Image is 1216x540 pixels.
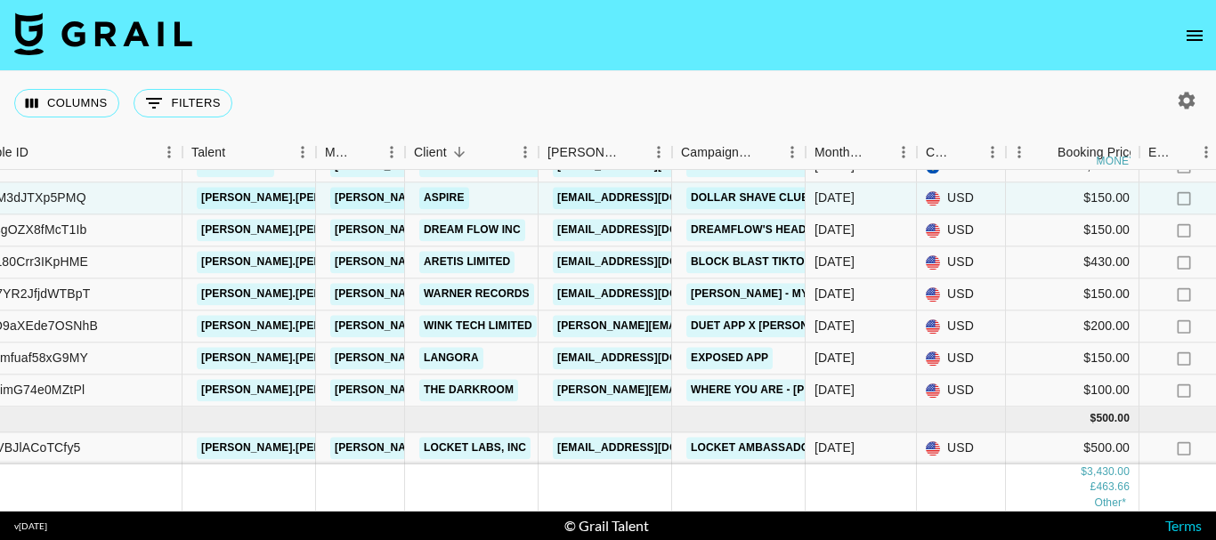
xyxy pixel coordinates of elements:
button: Sort [225,140,250,165]
a: Duet App x [PERSON_NAME] - Baton Twirling [686,315,959,337]
div: Booker [539,135,672,170]
div: Jul '25 [815,222,855,239]
button: Menu [512,139,539,165]
div: Jul '25 [815,318,855,335]
button: Select columns [14,89,119,117]
a: [EMAIL_ADDRESS][DOMAIN_NAME] [553,437,752,459]
button: Sort [353,140,378,165]
a: [EMAIL_ADDRESS][DOMAIN_NAME] [553,347,752,369]
div: v [DATE] [14,520,47,532]
div: USD [917,278,1006,310]
button: Menu [378,139,405,165]
a: Wink Tech Limited [419,315,537,337]
a: [EMAIL_ADDRESS][DOMAIN_NAME] [553,155,752,177]
div: USD [917,214,1006,246]
a: [PERSON_NAME].[PERSON_NAME].161 [197,251,413,273]
div: Jul '25 [815,254,855,271]
div: Talent [182,135,316,170]
a: [PERSON_NAME][EMAIL_ADDRESS][PERSON_NAME][DOMAIN_NAME] [330,315,712,337]
div: £ [1090,480,1097,495]
a: Warner Records [419,283,534,305]
div: Month Due [806,135,917,170]
a: Dream Flow Inc [419,219,525,241]
a: ARETIS LIMITED [419,251,515,273]
div: $150.00 [1006,182,1139,214]
a: [PERSON_NAME].[PERSON_NAME].161 [197,315,413,337]
a: Locket Labs, Inc [419,437,531,459]
a: [PERSON_NAME].[PERSON_NAME].161 [197,187,413,209]
button: Sort [447,140,472,165]
a: Terms [1165,517,1202,534]
button: Sort [754,140,779,165]
a: DreamFlow's Headshot Generation Campaign [686,219,977,241]
button: Sort [954,140,979,165]
div: $150.00 [1006,278,1139,310]
a: [EMAIL_ADDRESS][DOMAIN_NAME] [553,187,752,209]
a: Kairos Comunicación SL [419,155,578,177]
div: Campaign (Type) [681,135,754,170]
a: Locket Ambassador Program [686,437,881,459]
div: $500.00 [1006,432,1139,464]
div: $150.00 [1006,214,1139,246]
div: Jul '25 [815,382,855,399]
button: Sort [865,140,890,165]
div: USD [917,182,1006,214]
a: Dollar Shave Club - Collegiate/Walmart Campaign [686,187,1013,209]
a: Aspire [419,187,469,209]
a: The Darkroom [419,379,518,401]
div: Currency [917,135,1006,170]
a: [EMAIL_ADDRESS][DOMAIN_NAME] [553,219,752,241]
div: Client [414,135,447,170]
div: Jul '25 [815,157,855,175]
div: $150.00 [1006,343,1139,375]
a: Where You Are - [PERSON_NAME] [686,379,889,401]
a: [PERSON_NAME].[PERSON_NAME].161 [197,283,413,305]
a: [PERSON_NAME][EMAIL_ADDRESS][PERSON_NAME][DOMAIN_NAME] [330,347,712,369]
a: Block Blast TikTok Promotion [686,251,887,273]
a: [PERSON_NAME].[PERSON_NAME].161 [197,219,413,241]
a: Aguas De Teror Trail [686,155,829,177]
div: money [1097,156,1137,166]
div: Month Due [815,135,865,170]
button: Sort [1033,140,1058,165]
div: Expenses: Remove Commission? [1148,135,1173,170]
button: Menu [979,139,1006,165]
div: Manager [325,135,353,170]
a: [PERSON_NAME] - Mystical Magical [686,283,906,305]
div: Currency [926,135,954,170]
a: Exposed app [686,347,773,369]
a: [EMAIL_ADDRESS][DOMAIN_NAME] [553,251,752,273]
button: Menu [156,139,182,165]
div: $200.00 [1006,310,1139,343]
span: € 1,023.00 [1094,496,1126,509]
a: [PERSON_NAME][EMAIL_ADDRESS][DOMAIN_NAME] [553,315,843,337]
div: Jul '25 [815,189,855,207]
a: [PERSON_NAME][EMAIL_ADDRESS][PERSON_NAME][DOMAIN_NAME] [330,283,712,305]
div: $100.00 [1006,375,1139,407]
button: Menu [645,139,672,165]
button: Menu [890,139,917,165]
div: 3,430.00 [1087,464,1130,480]
div: © Grail Talent [564,517,649,535]
div: $ [1081,464,1087,480]
img: Grail Talent [14,12,192,55]
div: Aug '25 [815,439,855,457]
a: [PERSON_NAME][EMAIL_ADDRESS][PERSON_NAME][DOMAIN_NAME] [330,437,712,459]
button: open drawer [1177,18,1212,53]
div: USD [917,343,1006,375]
div: Jul '25 [815,350,855,367]
a: [PERSON_NAME].[PERSON_NAME].161 [197,437,413,459]
button: Menu [1006,139,1033,165]
div: $ [1090,412,1097,427]
a: [PERSON_NAME].[PERSON_NAME].161 [197,347,413,369]
a: [EMAIL_ADDRESS][DOMAIN_NAME] [553,283,752,305]
div: Talent [191,135,225,170]
div: Jul '25 [815,286,855,303]
div: 500.00 [1096,412,1130,427]
a: royalkmpa [197,155,274,177]
div: USD [917,246,1006,278]
div: [PERSON_NAME] [547,135,620,170]
div: USD [917,375,1006,407]
button: Menu [779,139,806,165]
button: Show filters [134,89,232,117]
